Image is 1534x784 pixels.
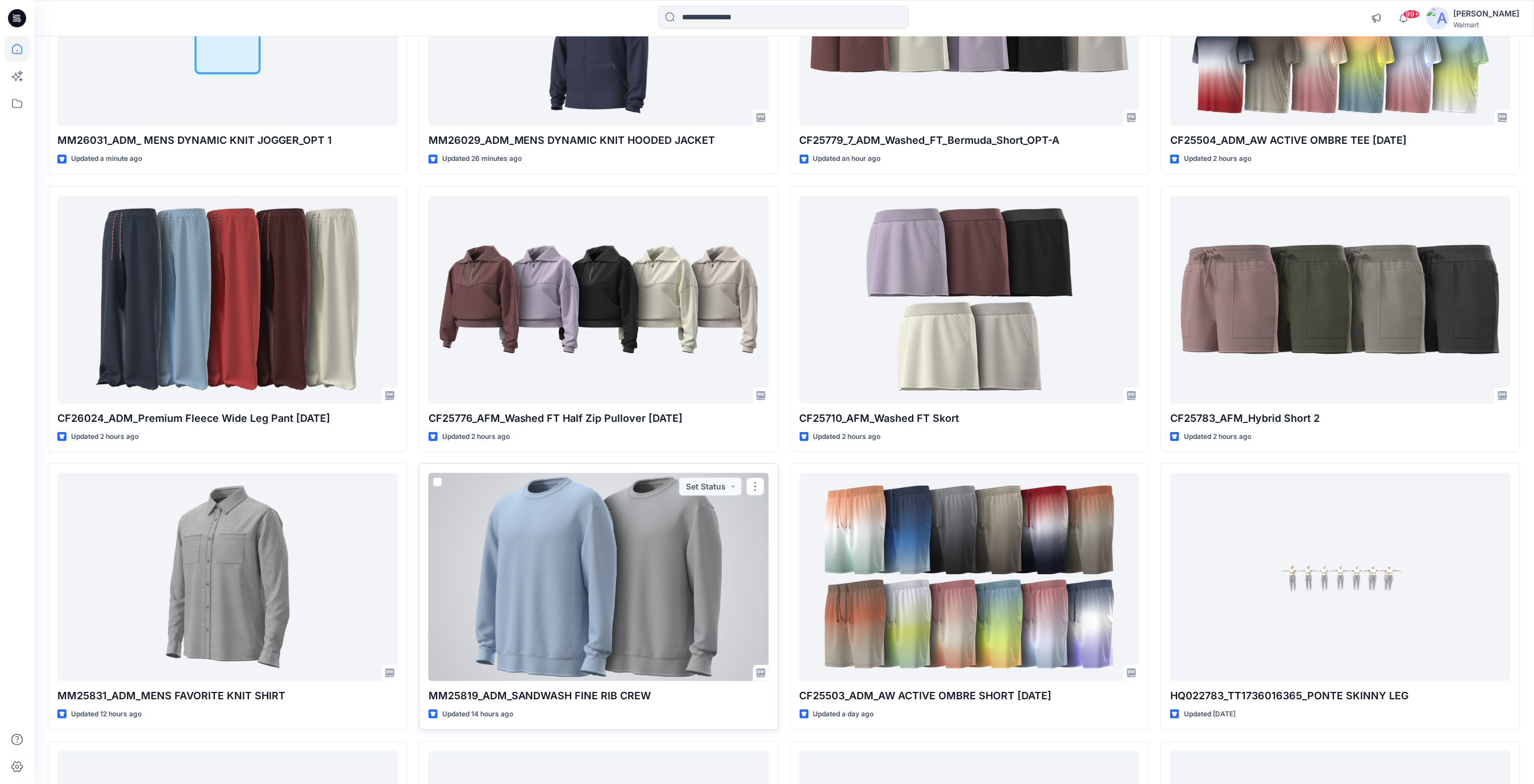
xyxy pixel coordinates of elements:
[1454,20,1520,29] div: Walmart
[71,153,142,165] p: Updated a minute ago
[57,132,398,148] p: MM26031_ADM_ MENS DYNAMIC KNIT JOGGER_OPT 1
[1170,196,1511,404] a: CF25783_AFM_Hybrid Short 2
[1454,7,1520,20] div: [PERSON_NAME]
[813,708,874,720] p: Updated a day ago
[1170,688,1511,704] p: HQ022783_TT1736016365_PONTE SKINNY LEG
[800,410,1140,426] p: CF25710_AFM_Washed FT Skort
[1170,132,1511,148] p: CF25504_ADM_AW ACTIVE OMBRE TEE [DATE]
[57,196,398,404] a: CF26024_ADM_Premium Fleece Wide Leg Pant 02SEP25
[429,410,769,426] p: CF25776_AFM_Washed FT Half Zip Pullover [DATE]
[813,153,881,165] p: Updated an hour ago
[800,688,1140,704] p: CF25503_ADM_AW ACTIVE OMBRE SHORT [DATE]
[1427,7,1449,30] img: avatar
[1403,10,1420,19] span: 99+
[57,410,398,426] p: CF26024_ADM_Premium Fleece Wide Leg Pant [DATE]
[429,196,769,404] a: CF25776_AFM_Washed FT Half Zip Pullover 26JUL25
[429,473,769,681] a: MM25819_ADM_SANDWASH FINE RIB CREW
[442,153,522,165] p: Updated 26 minutes ago
[442,708,513,720] p: Updated 14 hours ago
[429,132,769,148] p: MM26029_ADM_MENS DYNAMIC KNIT HOODED JACKET
[429,688,769,704] p: MM25819_ADM_SANDWASH FINE RIB CREW
[800,196,1140,404] a: CF25710_AFM_Washed FT Skort
[57,473,398,681] a: MM25831_ADM_MENS FAVORITE KNIT SHIRT
[1184,431,1252,443] p: Updated 2 hours ago
[800,132,1140,148] p: CF25779_7_ADM_Washed_FT_Bermuda_Short_OPT-A
[800,473,1140,681] a: CF25503_ADM_AW ACTIVE OMBRE SHORT 23MAY25
[71,431,139,443] p: Updated 2 hours ago
[1184,708,1236,720] p: Updated [DATE]
[1170,410,1511,426] p: CF25783_AFM_Hybrid Short 2
[71,708,142,720] p: Updated 12 hours ago
[1184,153,1252,165] p: Updated 2 hours ago
[442,431,510,443] p: Updated 2 hours ago
[1170,473,1511,681] a: HQ022783_TT1736016365_PONTE SKINNY LEG
[57,688,398,704] p: MM25831_ADM_MENS FAVORITE KNIT SHIRT
[813,431,881,443] p: Updated 2 hours ago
